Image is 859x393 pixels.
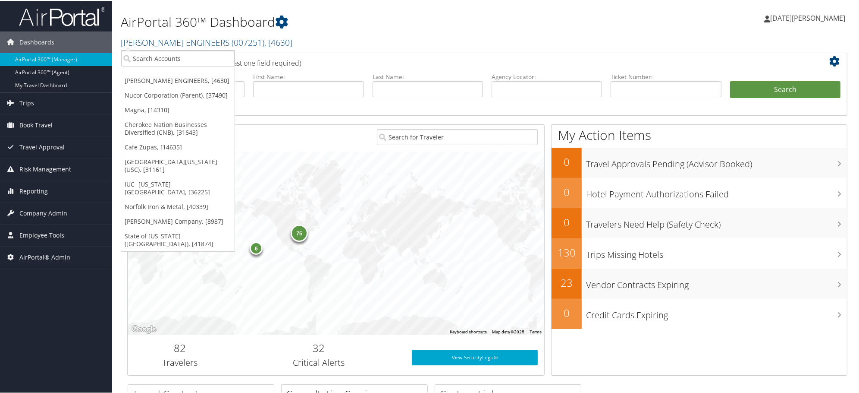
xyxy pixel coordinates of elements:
label: First Name: [253,72,364,80]
a: Cherokee Nation Businesses Diversified (CNB), [31643] [121,117,235,139]
a: 0Credit Cards Expiring [552,298,847,328]
a: State of [US_STATE] ([GEOGRAPHIC_DATA]), [41874] [121,228,235,250]
h3: Travel Approvals Pending (Advisor Booked) [586,153,847,169]
h2: 82 [134,340,225,355]
a: 0Travelers Need Help (Safety Check) [552,207,847,238]
h3: Credit Cards Expiring [586,304,847,320]
h2: 32 [238,340,398,355]
button: Search [730,80,840,98]
span: Employee Tools [19,224,64,245]
h2: Airtinerary Lookup [134,54,781,68]
label: Agency Locator: [492,72,602,80]
span: Trips [19,92,34,113]
a: Open this area in Google Maps (opens a new window) [130,323,158,334]
h3: Vendor Contracts Expiring [586,274,847,290]
a: Magna, [14310] [121,102,235,117]
h2: 130 [552,244,582,259]
input: Search Accounts [121,50,235,66]
a: 0Travel Approvals Pending (Advisor Booked) [552,147,847,177]
span: Risk Management [19,158,71,179]
span: Reporting [19,180,48,201]
label: Last Name: [373,72,483,80]
span: Company Admin [19,202,67,223]
a: 23Vendor Contracts Expiring [552,268,847,298]
label: Ticket Number: [611,72,721,80]
h2: 0 [552,184,582,199]
span: Map data ©2025 [492,329,524,333]
div: 6 [250,241,263,254]
div: 75 [291,224,308,241]
span: ( 007251 ) [232,36,264,48]
a: [PERSON_NAME] ENGINEERS, [4630] [121,73,235,87]
a: 130Trips Missing Hotels [552,238,847,268]
a: Cafe Zupas, [14635] [121,139,235,154]
span: AirPortal® Admin [19,246,70,267]
h2: 0 [552,154,582,168]
button: Keyboard shortcuts [450,328,487,334]
span: [DATE][PERSON_NAME] [770,13,845,22]
h2: 0 [552,305,582,320]
a: [PERSON_NAME] Company, [8987] [121,213,235,228]
a: [GEOGRAPHIC_DATA][US_STATE] (USC), [31161] [121,154,235,176]
a: Terms (opens in new tab) [530,329,542,333]
h2: 0 [552,214,582,229]
h1: AirPortal 360™ Dashboard [121,12,609,30]
img: Google [130,323,158,334]
span: , [ 4630 ] [264,36,292,48]
a: View SecurityLogic® [412,349,538,364]
h3: Critical Alerts [238,356,398,368]
span: (at least one field required) [219,57,301,67]
span: Dashboards [19,31,54,52]
a: [DATE][PERSON_NAME] [764,4,854,30]
a: 0Hotel Payment Authorizations Failed [552,177,847,207]
h1: My Action Items [552,125,847,143]
span: Book Travel [19,114,53,135]
input: Search for Traveler [377,128,537,144]
a: Nucor Corporation (Parent), [37490] [121,87,235,102]
a: [PERSON_NAME] ENGINEERS [121,36,292,48]
h3: Trips Missing Hotels [586,244,847,260]
a: Norfolk Iron & Metal, [40339] [121,199,235,213]
span: Travel Approval [19,136,65,157]
img: airportal-logo.png [19,6,105,26]
a: IUC- [US_STATE][GEOGRAPHIC_DATA], [36225] [121,176,235,199]
h3: Travelers [134,356,225,368]
h2: 23 [552,275,582,289]
h3: Hotel Payment Authorizations Failed [586,183,847,200]
h3: Travelers Need Help (Safety Check) [586,213,847,230]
